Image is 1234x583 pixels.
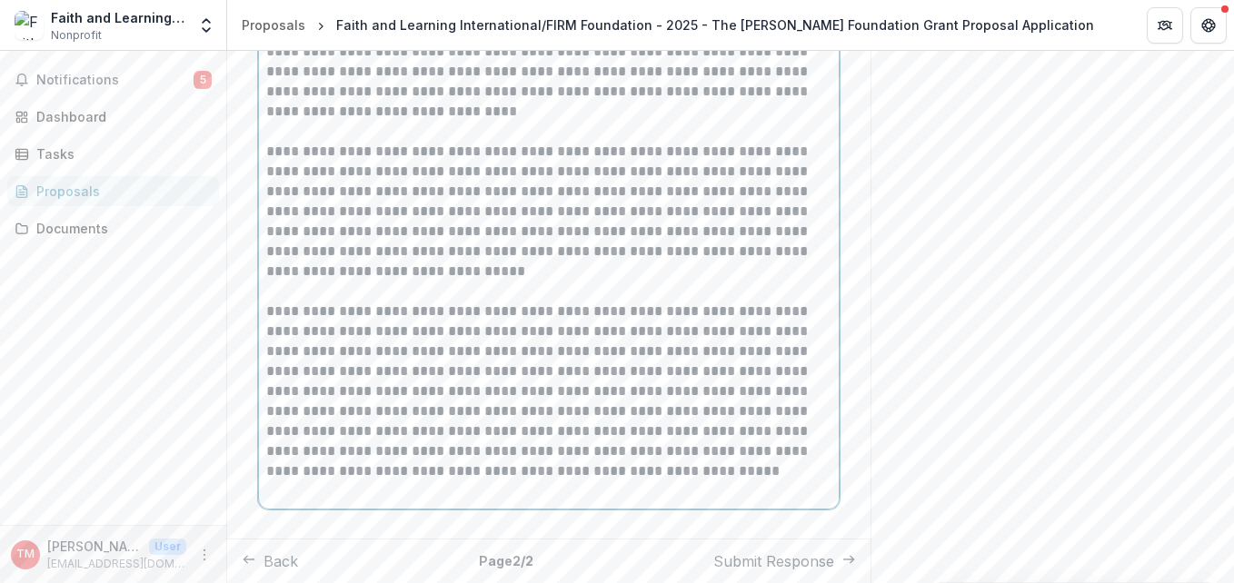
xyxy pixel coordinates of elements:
div: Proposals [242,15,305,35]
button: Back [242,550,298,572]
div: Faith and Learning International/FIRM Foundation [51,8,186,27]
div: Tasks [36,144,204,163]
p: User [149,539,186,555]
p: [EMAIL_ADDRESS][DOMAIN_NAME] [47,556,186,572]
a: Proposals [234,12,313,38]
div: Documents [36,219,204,238]
a: Documents [7,213,219,243]
p: Page 2 / 2 [479,551,533,570]
span: Nonprofit [51,27,102,44]
span: 5 [194,71,212,89]
button: Get Help [1190,7,1227,44]
a: Tasks [7,139,219,169]
button: Open entity switcher [194,7,219,44]
nav: breadcrumb [234,12,1101,38]
div: Proposals [36,182,204,201]
div: Tarcisio Magurupira [16,548,35,560]
div: Dashboard [36,107,204,126]
a: Dashboard [7,102,219,132]
a: Proposals [7,176,219,206]
span: Notifications [36,73,194,88]
button: Notifications5 [7,65,219,94]
img: Faith and Learning International/FIRM Foundation [15,11,44,40]
p: [PERSON_NAME] [47,537,142,556]
button: Partners [1147,7,1183,44]
button: Submit Response [713,550,856,572]
button: More [194,544,215,566]
div: Faith and Learning International/FIRM Foundation - 2025 - The [PERSON_NAME] Foundation Grant Prop... [336,15,1094,35]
